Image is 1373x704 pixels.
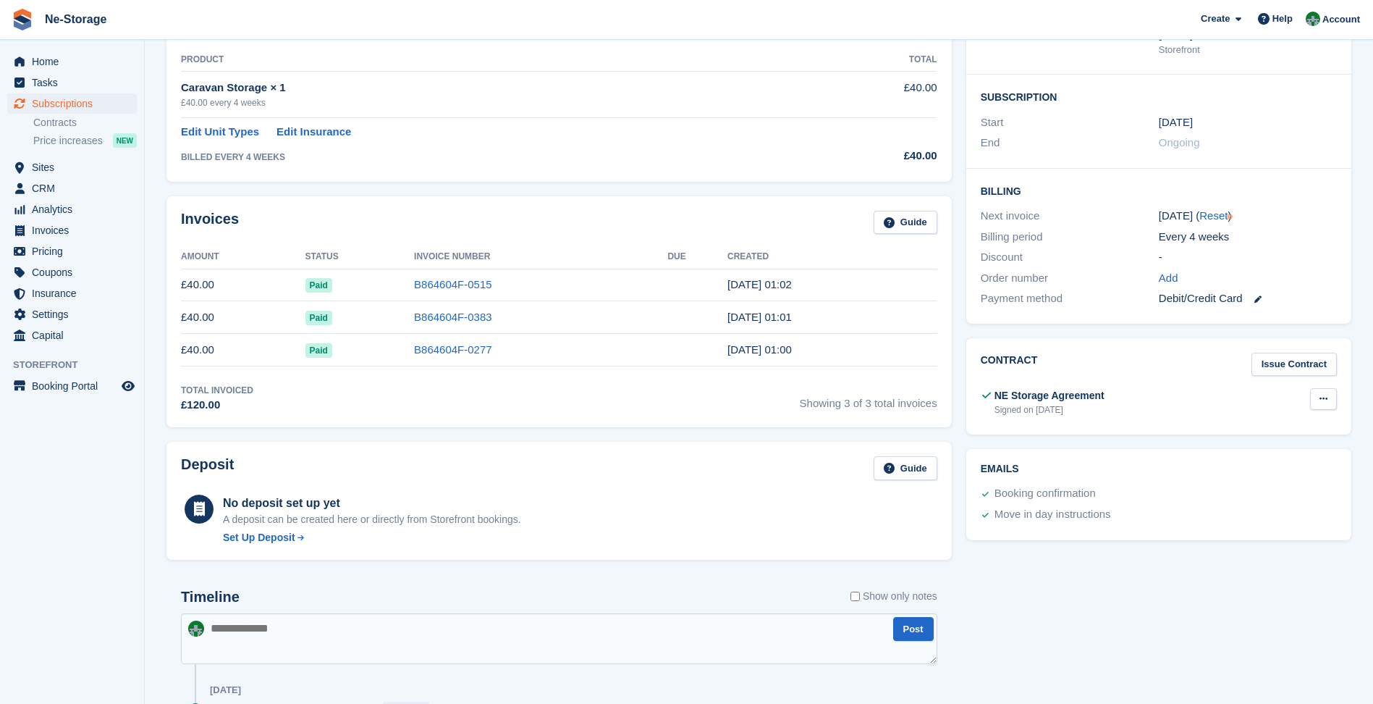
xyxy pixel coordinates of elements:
[1159,43,1337,57] div: Storefront
[727,278,792,290] time: 2025-08-10 00:02:32 UTC
[305,343,332,358] span: Paid
[33,133,137,148] a: Price increases NEW
[39,7,112,31] a: Ne-Storage
[32,376,119,396] span: Booking Portal
[181,124,259,141] a: Edit Unit Types
[727,343,792,356] time: 2025-06-15 00:00:24 UTC
[32,93,119,114] span: Subscriptions
[33,116,137,130] a: Contracts
[874,456,937,480] a: Guide
[1159,114,1193,131] time: 2025-06-15 00:00:00 UTC
[181,151,814,164] div: BILLED EVERY 4 WEEKS
[981,464,1337,475] h2: Emails
[981,270,1159,287] div: Order number
[181,334,305,366] td: £40.00
[994,388,1104,403] div: NE Storage Agreement
[1159,290,1337,307] div: Debit/Credit Card
[305,311,332,325] span: Paid
[893,617,934,641] button: Post
[181,456,234,480] h2: Deposit
[181,589,240,605] h2: Timeline
[181,96,814,109] div: £40.00 every 4 weeks
[7,304,137,324] a: menu
[181,246,305,269] th: Amount
[7,220,137,240] a: menu
[223,495,521,512] div: No deposit set up yet
[119,377,137,395] a: Preview store
[981,135,1159,151] div: End
[414,278,492,290] a: B864604F-0515
[1159,229,1337,246] div: Every 4 weeks
[981,249,1159,266] div: Discount
[1159,270,1178,287] a: Add
[814,148,937,164] div: £40.00
[981,229,1159,246] div: Billing period
[414,311,492,323] a: B864604F-0383
[981,290,1159,307] div: Payment method
[181,397,253,414] div: £120.00
[981,114,1159,131] div: Start
[7,157,137,177] a: menu
[181,384,253,397] div: Total Invoiced
[800,384,937,414] span: Showing 3 of 3 total invoices
[981,183,1337,198] h2: Billing
[414,343,492,356] a: B864604F-0277
[1306,12,1320,26] img: Charlotte Nesbitt
[850,589,860,604] input: Show only notes
[1159,208,1337,225] div: [DATE] ( )
[32,199,119,219] span: Analytics
[305,246,415,269] th: Status
[12,9,33,30] img: stora-icon-8386f47178a22dfd0bd8f6a31ec36ba5ce8667c1dd55bd0f319d3a0aa187defe.svg
[414,246,667,269] th: Invoice Number
[181,80,814,96] div: Caravan Storage × 1
[32,51,119,72] span: Home
[113,133,137,148] div: NEW
[814,49,937,72] th: Total
[181,269,305,301] td: £40.00
[814,72,937,117] td: £40.00
[7,72,137,93] a: menu
[874,211,937,235] a: Guide
[188,621,204,637] img: Charlotte Nesbitt
[7,93,137,114] a: menu
[981,353,1038,377] h2: Contract
[32,72,119,93] span: Tasks
[276,124,351,141] a: Edit Insurance
[181,211,239,235] h2: Invoices
[667,246,727,269] th: Due
[1251,353,1337,377] a: Issue Contract
[7,51,137,72] a: menu
[7,199,137,219] a: menu
[850,589,937,604] label: Show only notes
[181,49,814,72] th: Product
[223,512,521,527] p: A deposit can be created here or directly from Storefront bookings.
[32,178,119,198] span: CRM
[223,530,521,545] a: Set Up Deposit
[981,89,1337,104] h2: Subscription
[1159,136,1200,148] span: Ongoing
[32,220,119,240] span: Invoices
[7,325,137,345] a: menu
[7,178,137,198] a: menu
[32,283,119,303] span: Insurance
[7,376,137,396] a: menu
[727,311,792,323] time: 2025-07-13 00:01:01 UTC
[994,403,1104,416] div: Signed on [DATE]
[7,262,137,282] a: menu
[1201,12,1230,26] span: Create
[7,241,137,261] a: menu
[32,241,119,261] span: Pricing
[305,278,332,293] span: Paid
[1272,12,1293,26] span: Help
[210,684,241,696] div: [DATE]
[33,134,103,148] span: Price increases
[1322,12,1360,27] span: Account
[7,283,137,303] a: menu
[32,157,119,177] span: Sites
[1159,249,1337,266] div: -
[994,485,1096,503] div: Booking confirmation
[181,301,305,334] td: £40.00
[32,304,119,324] span: Settings
[32,325,119,345] span: Capital
[994,506,1111,524] div: Move in day instructions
